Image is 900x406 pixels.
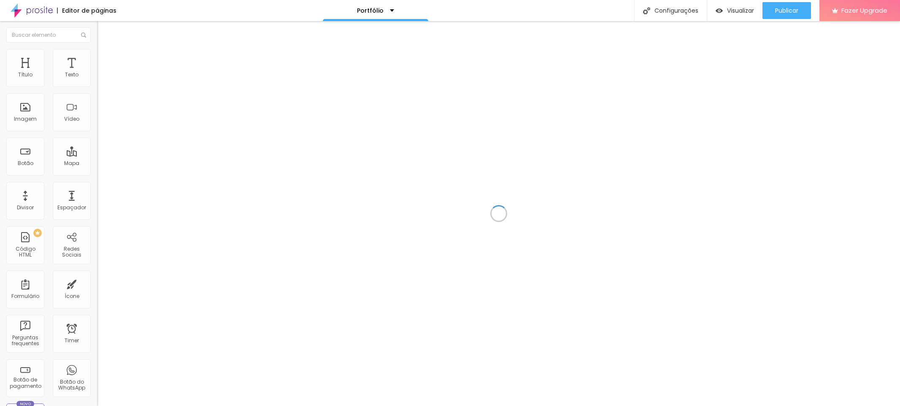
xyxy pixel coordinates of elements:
div: Perguntas frequentes [8,335,42,347]
span: Publicar [775,7,798,14]
img: Icone [643,7,650,14]
div: Imagem [14,116,37,122]
div: Mapa [64,160,79,166]
div: Botão de pagamento [8,377,42,389]
div: Espaçador [57,205,86,211]
div: Botão [18,160,33,166]
div: Editor de páginas [57,8,116,14]
div: Ícone [65,293,79,299]
span: Fazer Upgrade [841,7,887,14]
button: Visualizar [707,2,762,19]
div: Botão do WhatsApp [55,379,88,391]
div: Título [18,72,32,78]
img: view-1.svg [716,7,723,14]
div: Vídeo [64,116,79,122]
span: Visualizar [727,7,754,14]
div: Formulário [11,293,39,299]
p: Portfólio [357,8,384,14]
button: Publicar [762,2,811,19]
img: Icone [81,32,86,38]
div: Divisor [17,205,34,211]
input: Buscar elemento [6,27,91,43]
div: Timer [65,338,79,344]
div: Código HTML [8,246,42,258]
div: Texto [65,72,78,78]
div: Redes Sociais [55,246,88,258]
